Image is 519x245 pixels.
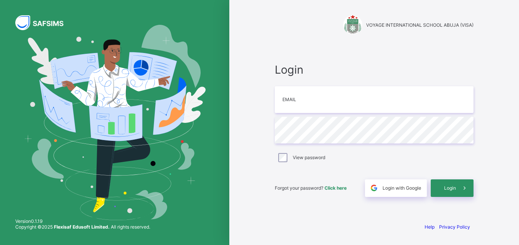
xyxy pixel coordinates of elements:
span: Login with Google [383,185,421,191]
a: Help [425,224,435,230]
span: Login [275,63,474,76]
img: Hero Image [24,25,206,220]
img: SAFSIMS Logo [15,15,73,30]
span: VOYAGE INTERNATIONAL SCHOOL ABUJA (VISA) [366,22,474,28]
a: Privacy Policy [439,224,470,230]
a: Click here [324,185,347,191]
img: google.396cfc9801f0270233282035f929180a.svg [370,184,378,192]
span: Login [444,185,456,191]
span: Version 0.1.19 [15,218,150,224]
span: Forgot your password? [275,185,347,191]
span: Copyright © 2025 All rights reserved. [15,224,150,230]
strong: Flexisaf Edusoft Limited. [54,224,110,230]
label: View password [293,155,325,160]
